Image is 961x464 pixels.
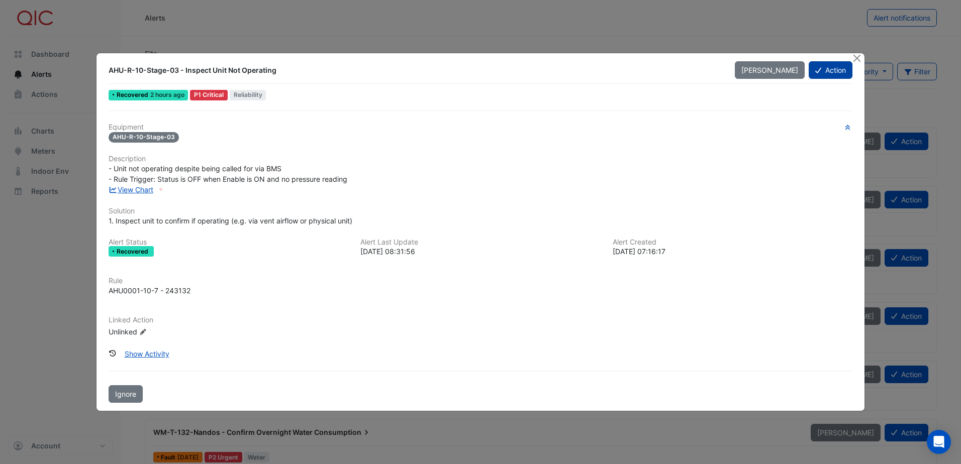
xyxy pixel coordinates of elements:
[109,207,852,215] h6: Solution
[613,246,852,257] div: [DATE] 07:16:17
[156,185,165,194] div: Tooltip anchor
[109,164,347,183] span: - Unit not operating despite being called for via BMS - Rule Trigger: Status is OFF when Enable i...
[115,390,136,398] span: Ignore
[360,238,600,247] h6: Alert Last Update
[117,92,150,98] span: Recovered
[118,345,176,363] button: Show Activity
[360,246,600,257] div: [DATE] 08:31:56
[927,430,951,454] div: Open Intercom Messenger
[109,326,229,337] div: Unlinked
[139,328,147,336] fa-icon: Edit Linked Action
[613,238,852,247] h6: Alert Created
[109,316,852,324] h6: Linked Action
[109,238,348,247] h6: Alert Status
[109,65,722,75] div: AHU-R-10-Stage-03 - Inspect Unit Not Operating
[109,216,352,225] span: 1. Inspect unit to confirm if operating (e.g. via vent airflow or physical unit)
[150,91,184,98] span: Sun 21-Sep-2025 08:31 AEST
[852,53,862,64] button: Close
[109,155,852,163] h6: Description
[741,66,798,74] span: [PERSON_NAME]
[109,123,852,132] h6: Equipment
[230,90,266,100] span: Reliability
[109,285,190,296] div: AHU0001-10-7 - 243132
[109,277,852,285] h6: Rule
[190,90,228,100] div: P1 Critical
[809,61,852,79] button: Action
[109,385,143,403] button: Ignore
[117,249,150,255] span: Recovered
[109,185,153,194] a: View Chart
[109,132,179,143] span: AHU-R-10-Stage-03
[735,61,805,79] button: [PERSON_NAME]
